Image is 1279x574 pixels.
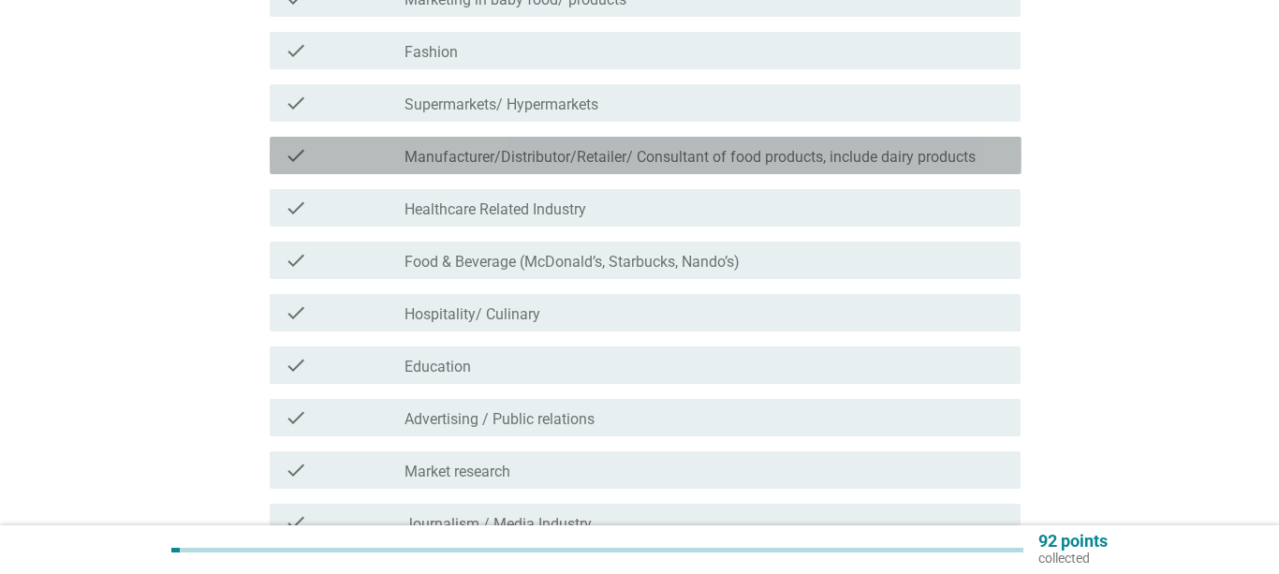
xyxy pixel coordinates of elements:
[404,305,540,324] label: Hospitality/ Culinary
[404,96,598,114] label: Supermarkets/ Hypermarkets
[285,249,307,272] i: check
[404,463,510,481] label: Market research
[285,302,307,324] i: check
[404,253,740,272] label: Food & Beverage (McDonald’s, Starbucks, Nando’s)
[285,511,307,534] i: check
[404,43,458,62] label: Fashion
[285,144,307,167] i: check
[285,354,307,376] i: check
[404,410,595,429] label: Advertising / Public relations
[1038,533,1108,550] p: 92 points
[404,200,586,219] label: Healthcare Related Industry
[285,406,307,429] i: check
[285,459,307,481] i: check
[1038,550,1108,567] p: collected
[404,148,976,167] label: Manufacturer/Distributor/Retailer/ Consultant of food products, include dairy products
[404,515,592,534] label: Journalism / Media Industry
[404,358,471,376] label: Education
[285,92,307,114] i: check
[285,197,307,219] i: check
[285,39,307,62] i: check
